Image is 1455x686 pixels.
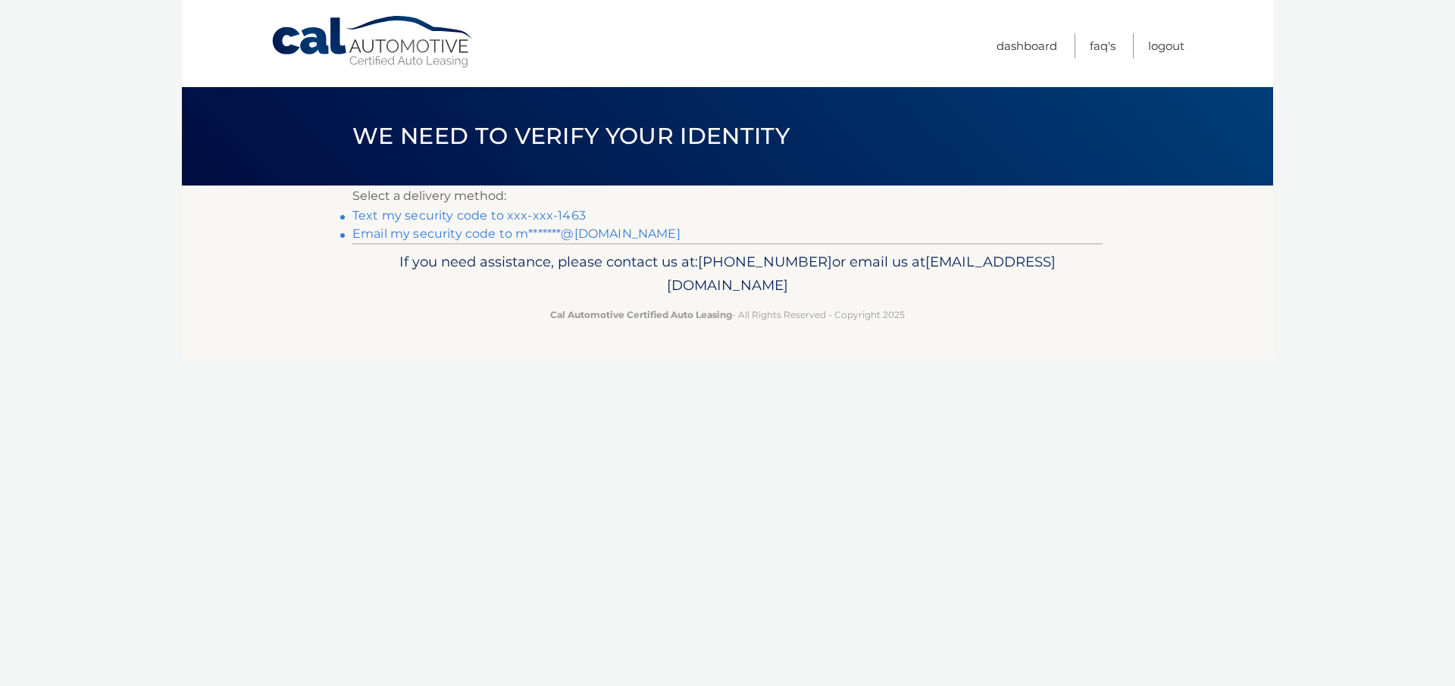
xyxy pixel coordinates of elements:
a: Text my security code to xxx-xxx-1463 [352,208,586,223]
span: [PHONE_NUMBER] [698,253,832,270]
a: Cal Automotive [271,15,475,69]
a: Logout [1148,33,1184,58]
a: FAQ's [1090,33,1115,58]
a: Email my security code to m*******@[DOMAIN_NAME] [352,226,681,241]
a: Dashboard [997,33,1057,58]
p: Select a delivery method: [352,186,1103,207]
strong: Cal Automotive Certified Auto Leasing [550,309,732,320]
p: - All Rights Reserved - Copyright 2025 [362,307,1093,323]
span: We need to verify your identity [352,122,790,150]
p: If you need assistance, please contact us at: or email us at [362,250,1093,298]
